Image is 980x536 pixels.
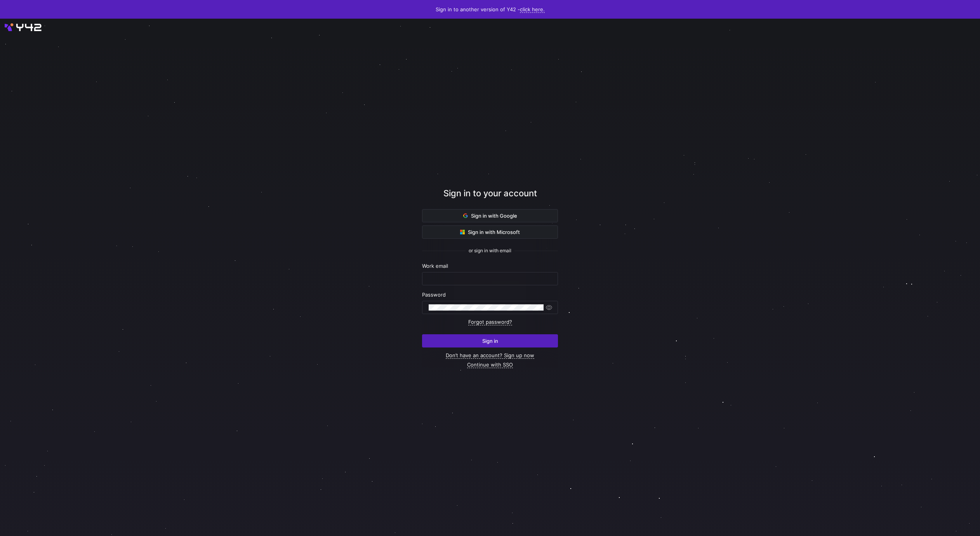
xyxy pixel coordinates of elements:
span: Sign in [482,338,498,344]
div: Sign in to your account [422,187,558,209]
button: Sign in with Google [422,209,558,222]
a: click here. [520,6,545,13]
button: Sign in [422,334,558,347]
a: Forgot password? [468,319,512,325]
a: Don’t have an account? Sign up now [446,352,534,359]
span: Sign in with Google [463,213,517,219]
span: Sign in with Microsoft [460,229,520,235]
a: Continue with SSO [467,361,513,368]
span: or sign in with email [469,248,511,253]
span: Work email [422,263,448,269]
span: Password [422,292,446,298]
button: Sign in with Microsoft [422,225,558,239]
